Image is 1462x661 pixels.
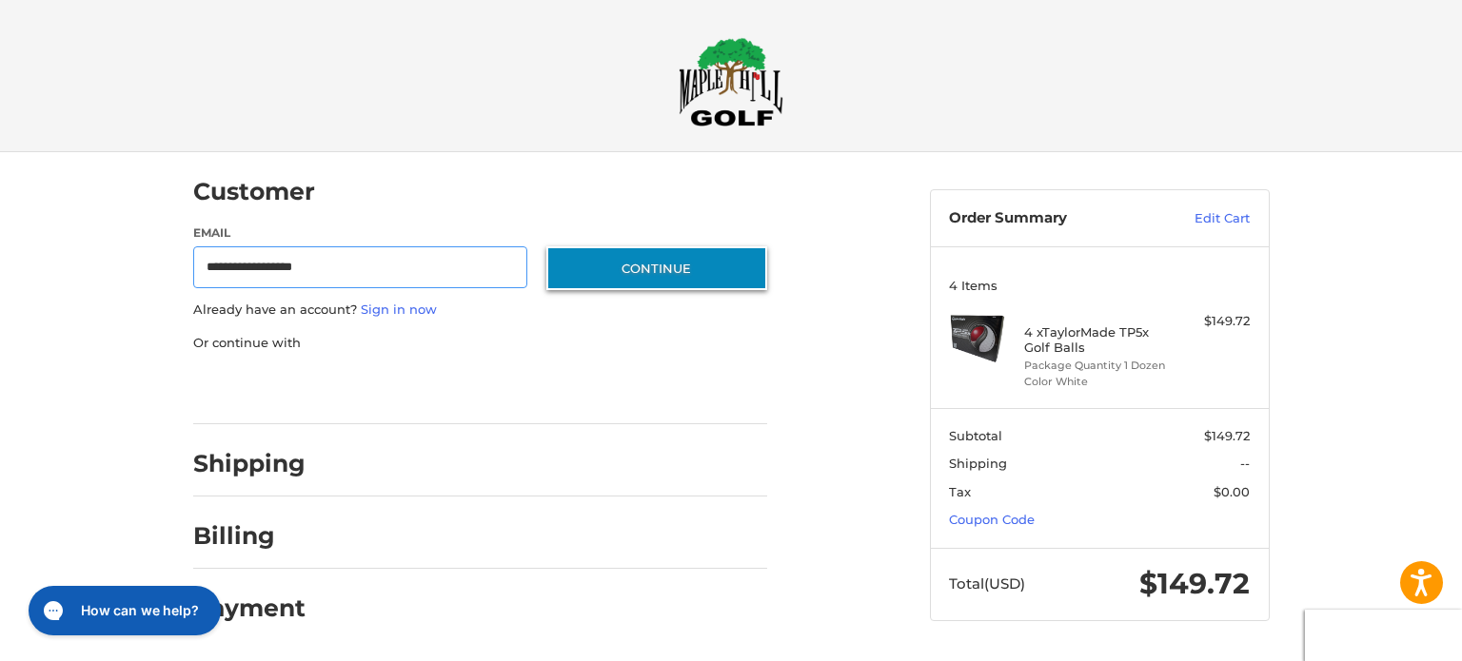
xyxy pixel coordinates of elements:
span: $149.72 [1204,428,1250,443]
p: Already have an account? [193,301,767,320]
h2: Billing [193,521,305,551]
button: Continue [546,246,767,290]
h3: Order Summary [949,209,1154,228]
span: $0.00 [1214,484,1250,499]
span: Total (USD) [949,574,1025,593]
li: Color White [1024,374,1170,390]
iframe: PayPal-paypal [187,371,329,405]
a: Edit Cart [1154,209,1250,228]
a: Coupon Code [949,512,1035,527]
h2: Customer [193,177,315,206]
div: $149.72 [1175,312,1250,331]
iframe: Google Customer Reviews [1305,610,1462,661]
img: Maple Hill Golf [679,37,783,126]
span: Subtotal [949,428,1002,443]
label: Email [193,224,528,242]
iframe: PayPal-paylater [348,371,491,405]
span: Tax [949,484,971,499]
li: Package Quantity 1 Dozen [1024,358,1170,374]
p: Or continue with [193,334,767,353]
h2: Shipping [193,449,306,478]
iframe: Gorgias live chat messenger [19,579,226,642]
h4: 4 x TaylorMade TP5x Golf Balls [1024,324,1170,356]
span: -- [1240,456,1250,471]
a: Sign in now [361,301,437,317]
iframe: PayPal-venmo [509,371,652,405]
h3: 4 Items [949,278,1250,293]
span: Shipping [949,456,1007,471]
h2: Payment [193,593,306,623]
span: $149.72 [1139,566,1250,601]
